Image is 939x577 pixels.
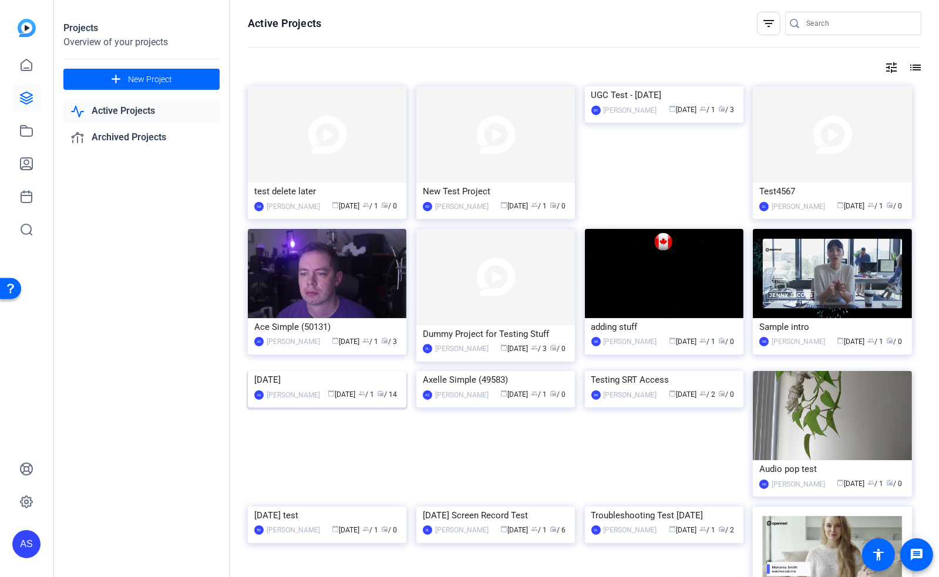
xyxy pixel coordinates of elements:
[435,343,489,355] div: [PERSON_NAME]
[254,337,264,346] div: AS
[423,371,568,389] div: Axelle Simple (49583)
[837,201,844,208] span: calendar_today
[718,337,725,344] span: radio
[377,390,384,397] span: radio
[435,524,489,536] div: [PERSON_NAME]
[531,344,538,351] span: group
[718,526,734,534] span: / 2
[423,507,568,524] div: [DATE] Screen Record Test
[531,390,538,397] span: group
[868,338,884,346] span: / 1
[328,390,355,399] span: [DATE]
[887,201,894,208] span: radio
[604,389,657,401] div: [PERSON_NAME]
[669,390,696,399] span: [DATE]
[381,338,397,346] span: / 3
[550,201,557,208] span: radio
[377,390,397,399] span: / 14
[669,526,696,534] span: [DATE]
[381,525,388,532] span: radio
[531,201,538,208] span: group
[381,202,397,210] span: / 0
[772,201,825,212] div: [PERSON_NAME]
[591,525,601,535] div: DL
[868,201,875,208] span: group
[887,480,903,488] span: / 0
[910,548,924,562] mat-icon: message
[871,548,886,562] mat-icon: accessibility
[63,21,220,35] div: Projects
[500,390,507,397] span: calendar_today
[837,338,865,346] span: [DATE]
[718,525,725,532] span: radio
[669,106,696,114] span: [DATE]
[550,344,557,351] span: radio
[718,338,734,346] span: / 0
[591,337,601,346] div: SM
[332,526,359,534] span: [DATE]
[128,73,172,86] span: New Project
[669,105,676,112] span: calendar_today
[699,526,715,534] span: / 1
[362,201,369,208] span: group
[63,69,220,90] button: New Project
[500,201,507,208] span: calendar_today
[531,526,547,534] span: / 1
[759,480,769,489] div: SM
[837,479,844,486] span: calendar_today
[267,389,320,401] div: [PERSON_NAME]
[591,507,737,524] div: Troubleshooting Test [DATE]
[423,202,432,211] div: BD
[267,524,320,536] div: [PERSON_NAME]
[907,60,921,75] mat-icon: list
[604,524,657,536] div: [PERSON_NAME]
[423,344,432,353] div: DL
[531,345,547,353] span: / 3
[362,525,369,532] span: group
[18,19,36,37] img: blue-gradient.svg
[591,371,737,389] div: Testing SRT Access
[435,389,489,401] div: [PERSON_NAME]
[381,526,397,534] span: / 0
[550,390,566,399] span: / 0
[500,345,528,353] span: [DATE]
[837,480,865,488] span: [DATE]
[837,202,865,210] span: [DATE]
[500,390,528,399] span: [DATE]
[332,525,339,532] span: calendar_today
[381,337,388,344] span: radio
[63,99,220,123] a: Active Projects
[500,525,507,532] span: calendar_today
[762,16,776,31] mat-icon: filter_list
[837,337,844,344] span: calendar_today
[759,337,769,346] div: SM
[718,106,734,114] span: / 3
[362,338,378,346] span: / 1
[699,105,706,112] span: group
[254,507,400,524] div: [DATE] test
[604,336,657,347] div: [PERSON_NAME]
[718,105,725,112] span: radio
[550,525,557,532] span: radio
[332,201,339,208] span: calendar_today
[699,106,715,114] span: / 1
[423,183,568,200] div: New Test Project
[531,390,547,399] span: / 1
[550,390,557,397] span: radio
[591,390,601,400] div: SM
[531,525,538,532] span: group
[362,202,378,210] span: / 1
[423,390,432,400] div: AS
[591,106,601,115] div: BD
[550,202,566,210] span: / 0
[699,338,715,346] span: / 1
[267,336,320,347] div: [PERSON_NAME]
[718,390,725,397] span: radio
[772,478,825,490] div: [PERSON_NAME]
[423,525,432,535] div: DL
[591,86,737,104] div: UGC Test - [DATE]
[358,390,365,397] span: group
[699,390,706,397] span: group
[63,35,220,49] div: Overview of your projects
[759,318,905,336] div: Sample intro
